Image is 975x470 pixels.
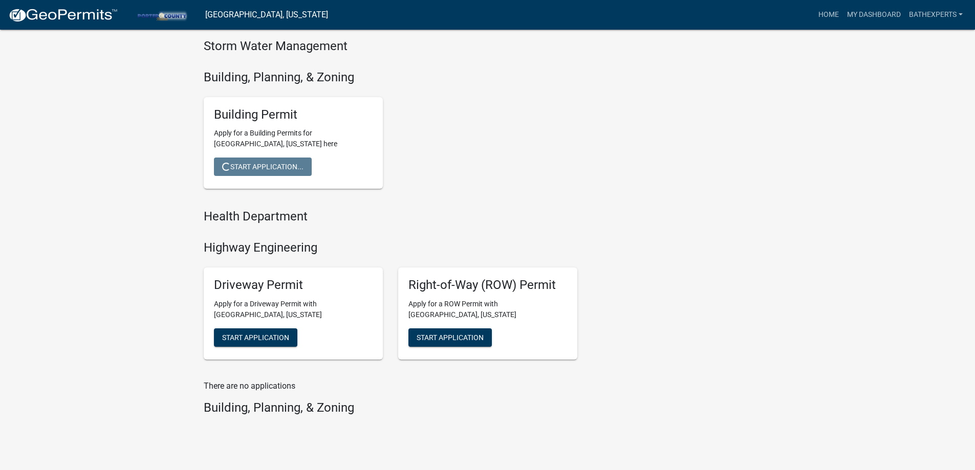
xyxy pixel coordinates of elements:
[905,5,967,25] a: BathExperts
[204,39,577,54] h4: Storm Water Management
[814,5,843,25] a: Home
[222,163,304,171] span: Start Application...
[204,209,577,224] h4: Health Department
[204,400,577,415] h4: Building, Planning, & Zoning
[214,278,373,293] h5: Driveway Permit
[408,299,567,320] p: Apply for a ROW Permit with [GEOGRAPHIC_DATA], [US_STATE]
[214,299,373,320] p: Apply for a Driveway Permit with [GEOGRAPHIC_DATA], [US_STATE]
[214,107,373,122] h5: Building Permit
[214,328,297,347] button: Start Application
[214,158,312,176] button: Start Application...
[204,240,577,255] h4: Highway Engineering
[408,328,492,347] button: Start Application
[417,333,484,341] span: Start Application
[843,5,905,25] a: My Dashboard
[126,8,197,21] img: Porter County, Indiana
[204,380,577,392] p: There are no applications
[204,70,577,85] h4: Building, Planning, & Zoning
[408,278,567,293] h5: Right-of-Way (ROW) Permit
[205,6,328,24] a: [GEOGRAPHIC_DATA], [US_STATE]
[214,128,373,149] p: Apply for a Building Permits for [GEOGRAPHIC_DATA], [US_STATE] here
[222,333,289,341] span: Start Application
